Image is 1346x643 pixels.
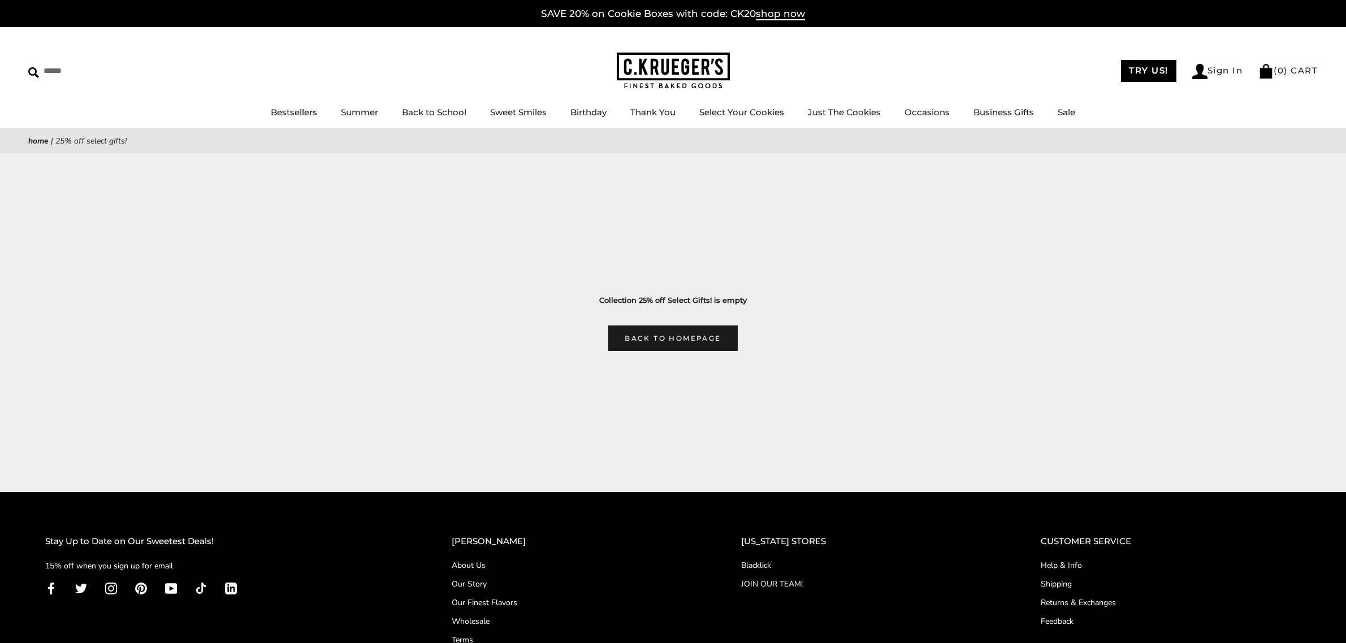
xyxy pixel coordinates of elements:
[904,107,950,118] a: Occasions
[28,62,163,80] input: Search
[45,581,57,594] a: Facebook
[1041,535,1301,549] h2: CUSTOMER SERVICE
[490,107,547,118] a: Sweet Smiles
[452,535,695,549] h2: [PERSON_NAME]
[452,597,695,609] a: Our Finest Flavors
[808,107,881,118] a: Just The Cookies
[570,107,607,118] a: Birthday
[1192,64,1243,79] a: Sign In
[756,8,805,20] span: shop now
[45,535,406,549] h2: Stay Up to Date on Our Sweetest Deals!
[165,581,177,594] a: YouTube
[55,136,127,146] span: 25% off Select Gifts!
[741,578,996,590] a: JOIN OUR TEAM!
[341,107,378,118] a: Summer
[75,581,87,594] a: Twitter
[28,67,39,78] img: Search
[741,535,996,549] h2: [US_STATE] STORES
[973,107,1034,118] a: Business Gifts
[105,581,117,594] a: Instagram
[1041,597,1301,609] a: Returns & Exchanges
[28,136,49,146] a: Home
[1258,65,1318,76] a: (0) CART
[541,8,805,20] a: SAVE 20% on Cookie Boxes with code: CK20shop now
[45,294,1301,306] h3: Collection 25% off Select Gifts! is empty
[452,578,695,590] a: Our Story
[1121,60,1176,82] a: TRY US!
[741,559,996,571] a: Blacklick
[51,136,53,146] span: |
[28,134,1318,147] nav: breadcrumbs
[1041,578,1301,590] a: Shipping
[617,53,730,89] img: C.KRUEGER'S
[135,581,147,594] a: Pinterest
[225,581,237,594] a: LinkedIn
[271,107,317,118] a: Bestsellers
[1041,615,1301,627] a: Feedback
[608,325,737,351] a: Back to homepage
[630,107,676,118] a: Thank You
[452,559,695,571] a: About Us
[45,559,406,572] p: 15% off when you sign up for email
[402,107,466,118] a: Back to School
[1258,64,1274,79] img: Bag
[1192,64,1207,79] img: Account
[452,615,695,627] a: Wholesale
[1058,107,1075,118] a: Sale
[1278,65,1284,76] span: 0
[699,107,784,118] a: Select Your Cookies
[195,581,207,594] a: TikTok
[1041,559,1301,571] a: Help & Info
